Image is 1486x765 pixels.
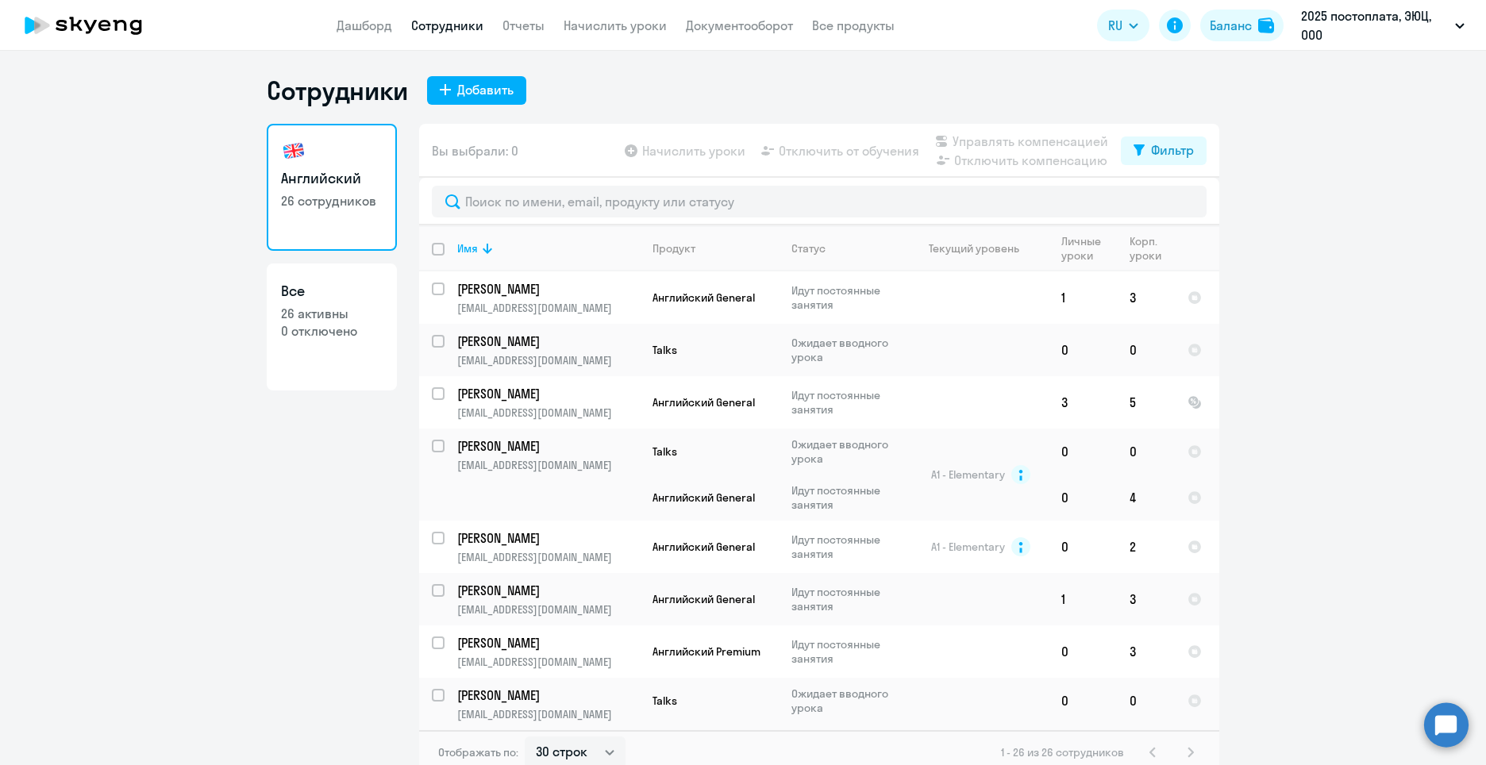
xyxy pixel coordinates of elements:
[457,301,639,315] p: [EMAIL_ADDRESS][DOMAIN_NAME]
[653,644,760,659] span: Английский Premium
[1049,678,1117,724] td: 0
[267,75,408,106] h1: Сотрудники
[791,241,826,256] div: Статус
[457,634,639,652] a: [PERSON_NAME]
[653,592,755,606] span: Английский General
[1049,429,1117,475] td: 0
[1117,678,1175,724] td: 0
[1258,17,1274,33] img: balance
[337,17,392,33] a: Дашборд
[281,138,306,163] img: english
[686,17,793,33] a: Документооборот
[1108,16,1122,35] span: RU
[1210,16,1252,35] div: Баланс
[457,280,639,298] a: [PERSON_NAME]
[1049,376,1117,429] td: 3
[457,241,639,256] div: Имя
[1117,625,1175,678] td: 3
[791,388,900,417] p: Идут постоянные занятия
[432,141,518,160] span: Вы выбрали: 0
[281,281,383,302] h3: Все
[653,290,755,305] span: Английский General
[791,585,900,613] p: Идут постоянные занятия
[457,582,637,599] p: [PERSON_NAME]
[457,686,639,704] a: [PERSON_NAME]
[1049,625,1117,678] td: 0
[791,283,900,312] p: Идут постоянные занятия
[791,637,900,666] p: Идут постоянные занятия
[457,458,639,472] p: [EMAIL_ADDRESS][DOMAIN_NAME]
[457,529,639,547] a: [PERSON_NAME]
[1117,324,1175,376] td: 0
[653,490,755,505] span: Английский General
[1049,475,1117,521] td: 0
[1293,6,1473,44] button: 2025 постоплата, ЭЮЦ, ООО
[457,353,639,367] p: [EMAIL_ADDRESS][DOMAIN_NAME]
[457,333,639,350] a: [PERSON_NAME]
[1117,376,1175,429] td: 5
[457,437,639,455] a: [PERSON_NAME]
[791,336,900,364] p: Ожидает вводного урока
[1117,271,1175,324] td: 3
[281,305,383,322] p: 26 активны
[1117,573,1175,625] td: 3
[457,550,639,564] p: [EMAIL_ADDRESS][DOMAIN_NAME]
[653,343,677,357] span: Talks
[791,532,900,561] p: Идут постоянные занятия
[1001,745,1124,759] span: 1 - 26 из 26 сотрудников
[653,241,695,256] div: Продукт
[791,483,900,512] p: Идут постоянные занятия
[931,540,1005,554] span: A1 - Elementary
[457,406,639,420] p: [EMAIL_ADDRESS][DOMAIN_NAME]
[1117,521,1175,573] td: 2
[1121,136,1207,165] button: Фильтр
[1117,475,1175,521] td: 4
[457,686,637,704] p: [PERSON_NAME]
[457,241,478,256] div: Имя
[457,529,637,547] p: [PERSON_NAME]
[1200,10,1284,41] button: Балансbalance
[1301,6,1449,44] p: 2025 постоплата, ЭЮЦ, ООО
[427,76,526,105] button: Добавить
[1130,234,1174,263] div: Корп. уроки
[653,395,755,409] span: Английский General
[929,241,1019,256] div: Текущий уровень
[438,745,518,759] span: Отображать по:
[432,186,1207,217] input: Поиск по имени, email, продукту или статусу
[1061,234,1116,263] div: Личные уроки
[653,540,755,554] span: Английский General
[1151,140,1194,160] div: Фильтр
[411,17,483,33] a: Сотрудники
[653,444,677,459] span: Talks
[457,437,637,455] p: [PERSON_NAME]
[457,582,639,599] a: [PERSON_NAME]
[791,686,900,715] p: Ожидает вводного урока
[267,124,397,251] a: Английский26 сотрудников
[1049,573,1117,625] td: 1
[281,168,383,189] h3: Английский
[931,467,1005,482] span: A1 - Elementary
[653,694,677,708] span: Talks
[1049,271,1117,324] td: 1
[564,17,667,33] a: Начислить уроки
[457,80,514,99] div: Добавить
[457,634,637,652] p: [PERSON_NAME]
[457,707,639,721] p: [EMAIL_ADDRESS][DOMAIN_NAME]
[812,17,895,33] a: Все продукты
[457,280,637,298] p: [PERSON_NAME]
[1049,521,1117,573] td: 0
[281,322,383,340] p: 0 отключено
[457,602,639,617] p: [EMAIL_ADDRESS][DOMAIN_NAME]
[267,263,397,390] a: Все26 активны0 отключено
[502,17,545,33] a: Отчеты
[914,241,1048,256] div: Текущий уровень
[791,437,900,466] p: Ожидает вводного урока
[457,333,637,350] p: [PERSON_NAME]
[457,385,639,402] a: [PERSON_NAME]
[1117,429,1175,475] td: 0
[457,385,637,402] p: [PERSON_NAME]
[1097,10,1149,41] button: RU
[1049,324,1117,376] td: 0
[281,192,383,210] p: 26 сотрудников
